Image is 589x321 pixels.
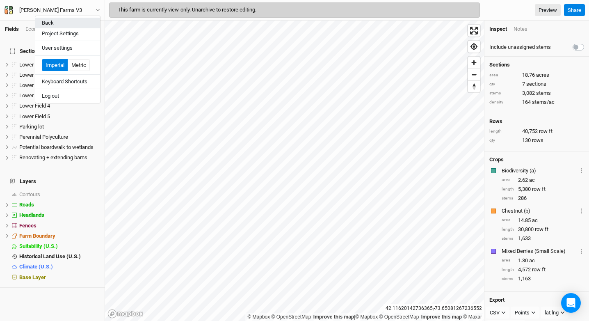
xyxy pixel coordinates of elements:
[19,6,82,14] div: [PERSON_NAME] Farms V3
[532,99,555,106] span: stems/ac
[489,72,518,78] div: area
[19,264,53,270] span: Climate (U.S.)
[19,212,100,218] div: Headlands
[313,314,354,320] a: Improve this map
[68,59,90,71] button: Metric
[19,264,100,270] div: Climate (U.S.)
[490,309,500,317] div: CSV
[489,128,518,135] div: length
[502,195,584,202] div: 286
[19,154,87,160] span: Renovating + extending barns
[579,246,584,256] button: Crop Usage
[529,177,535,184] span: ac
[468,41,480,53] span: Find my location
[19,103,100,109] div: Lower Field 4
[118,7,256,13] span: This farm is currently view-only. Unarchive to restore editing.
[536,71,549,79] span: acres
[502,227,514,233] div: length
[489,138,518,144] div: qty
[19,62,100,68] div: Lower Field 6
[19,124,100,130] div: Parking lot
[532,186,546,193] span: row ft
[502,276,514,282] div: stems
[19,134,100,140] div: Perennial Polyculture
[541,307,568,319] button: lat,lng
[526,80,546,88] span: sections
[489,90,518,96] div: stems
[502,207,577,215] div: Chestnut (b)
[535,4,561,16] a: Preview
[532,217,538,224] span: ac
[489,71,584,79] div: 18.76
[489,128,584,135] div: 40,752
[561,293,581,313] div: Open Intercom Messenger
[514,25,527,33] div: Notes
[502,177,584,184] div: 2.62
[468,81,480,92] span: Reset bearing to north
[35,76,100,87] button: Keyboard Shortcuts
[502,217,584,224] div: 14.85
[355,314,378,320] a: Mapbox
[19,72,50,78] span: Lower Field 1
[19,222,37,229] span: Fences
[272,314,311,320] a: OpenStreetMap
[502,275,584,282] div: 1,163
[35,18,100,28] a: Back
[19,144,100,151] div: Potential boardwalk to wetlands
[468,69,480,80] button: Zoom out
[502,235,584,242] div: 1,633
[535,226,548,233] span: row ft
[19,144,94,150] span: Potential boardwalk to wetlands
[25,25,51,33] div: Economics
[10,48,40,55] span: Sections
[19,113,50,119] span: Lower Field 5
[489,118,584,125] h4: Rows
[489,81,518,87] div: qty
[19,274,100,281] div: Base Layer
[247,313,482,321] div: |
[489,99,584,106] div: 164
[19,191,40,197] span: Contours
[502,217,514,223] div: area
[19,92,50,99] span: Lower Field 3
[247,314,270,320] a: Mapbox
[502,226,584,233] div: 30,800
[19,72,100,78] div: Lower Field 1
[384,304,484,313] div: 42.11620142736365 , -73.65081267236552
[19,191,100,198] div: Contours
[19,222,100,229] div: Fences
[19,154,100,161] div: Renovating + extending barns
[105,21,484,321] canvas: Map
[19,82,50,88] span: Lower Field 2
[379,314,419,320] a: OpenStreetMap
[35,28,100,39] button: Project Settings
[579,206,584,216] button: Crop Usage
[489,89,584,97] div: 3,082
[19,253,81,259] span: Historical Land Use (U.S.)
[19,243,100,250] div: Suitability (U.S.)
[19,202,34,208] span: Roads
[545,309,559,317] div: lat,lng
[463,314,482,320] a: Maxar
[502,186,584,193] div: 5,380
[489,80,584,88] div: 7
[19,113,100,120] div: Lower Field 5
[19,134,68,140] span: Perennial Polyculture
[19,6,82,14] div: Wally Farms V3
[19,103,50,109] span: Lower Field 4
[536,89,551,97] span: stems
[486,307,509,319] button: CSV
[502,266,584,273] div: 4,572
[502,267,514,273] div: length
[489,99,518,105] div: density
[19,202,100,208] div: Roads
[468,80,480,92] button: Reset bearing to north
[5,173,100,190] h4: Layers
[468,25,480,37] span: Enter fullscreen
[511,307,539,319] button: Points
[502,248,577,255] div: Mixed Berries (Small Scale)
[489,156,504,163] h4: Crops
[421,314,462,320] a: Improve this map
[502,257,584,264] div: 1.30
[489,25,507,33] div: Inspect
